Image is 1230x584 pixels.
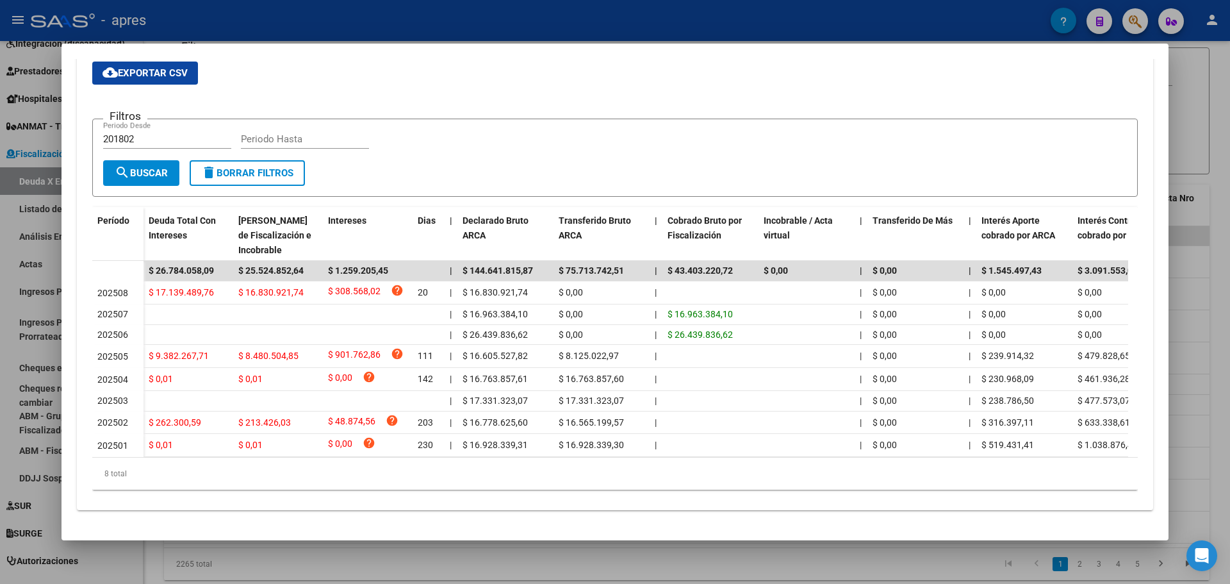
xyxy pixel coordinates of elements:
[1078,351,1130,361] span: $ 479.828,65
[238,440,263,450] span: $ 0,01
[328,215,366,226] span: Intereses
[463,265,533,276] span: $ 144.641.815,87
[981,330,1006,340] span: $ 0,00
[463,287,528,297] span: $ 16.830.921,74
[655,374,657,384] span: |
[860,396,862,406] span: |
[860,265,862,276] span: |
[981,396,1034,406] span: $ 238.786,50
[559,417,624,428] span: $ 16.565.199,57
[97,374,128,385] span: 202504
[450,351,452,361] span: |
[860,351,862,361] span: |
[559,330,583,340] span: $ 0,00
[873,440,897,450] span: $ 0,00
[323,207,413,263] datatable-header-cell: Intereses
[463,309,528,319] span: $ 16.963.384,10
[873,396,897,406] span: $ 0,00
[981,351,1034,361] span: $ 239.914,32
[413,207,445,263] datatable-header-cell: Dias
[103,160,179,186] button: Buscar
[328,347,381,365] span: $ 901.762,86
[559,215,631,240] span: Transferido Bruto ARCA
[860,374,862,384] span: |
[860,309,862,319] span: |
[668,215,742,240] span: Cobrado Bruto por Fiscalización
[655,309,657,319] span: |
[1078,215,1161,240] span: Interés Contribución cobrado por ARCA
[969,351,971,361] span: |
[328,414,375,431] span: $ 48.874,56
[463,330,528,340] span: $ 26.439.836,62
[463,417,528,428] span: $ 16.778.625,60
[655,330,657,340] span: |
[238,265,304,276] span: $ 25.524.852,64
[450,417,452,428] span: |
[463,374,528,384] span: $ 16.763.857,61
[102,65,118,80] mat-icon: cloud_download
[238,351,299,361] span: $ 8.480.504,85
[149,287,214,297] span: $ 17.139.489,76
[662,207,758,263] datatable-header-cell: Cobrado Bruto por Fiscalización
[450,215,452,226] span: |
[391,284,404,297] i: help
[97,215,129,226] span: Período
[149,374,173,384] span: $ 0,01
[559,309,583,319] span: $ 0,00
[97,417,128,428] span: 202502
[77,10,1153,510] div: Aportes y Contribuciones de la Empresa: 30522762179
[1078,396,1130,406] span: $ 477.573,07
[97,440,128,451] span: 202501
[201,167,293,179] span: Borrar Filtros
[92,458,1138,490] div: 8 total
[115,165,130,180] mat-icon: search
[450,309,452,319] span: |
[97,288,128,298] span: 202508
[860,440,862,450] span: |
[463,396,528,406] span: $ 17.331.323,07
[559,396,624,406] span: $ 17.331.323,07
[97,330,128,340] span: 202506
[969,396,971,406] span: |
[981,309,1006,319] span: $ 0,00
[873,417,897,428] span: $ 0,00
[450,287,452,297] span: |
[969,330,971,340] span: |
[976,207,1072,263] datatable-header-cell: Interés Aporte cobrado por ARCA
[655,287,657,297] span: |
[418,440,433,450] span: 230
[97,351,128,362] span: 202505
[149,215,216,240] span: Deuda Total Con Intereses
[391,347,404,360] i: help
[655,440,657,450] span: |
[559,351,619,361] span: $ 8.125.022,97
[969,417,971,428] span: |
[201,165,217,180] mat-icon: delete
[418,351,433,361] span: 111
[873,351,897,361] span: $ 0,00
[981,265,1042,276] span: $ 1.545.497,43
[1078,309,1102,319] span: $ 0,00
[969,309,971,319] span: |
[1072,207,1168,263] datatable-header-cell: Interés Contribución cobrado por ARCA
[233,207,323,263] datatable-header-cell: Deuda Bruta Neto de Fiscalización e Incobrable
[969,265,971,276] span: |
[981,440,1034,450] span: $ 519.431,41
[867,207,963,263] datatable-header-cell: Transferido De Más
[328,284,381,301] span: $ 308.568,02
[873,287,897,297] span: $ 0,00
[450,374,452,384] span: |
[238,287,304,297] span: $ 16.830.921,74
[981,374,1034,384] span: $ 230.968,09
[238,374,263,384] span: $ 0,01
[238,417,291,428] span: $ 213.426,03
[969,440,971,450] span: |
[238,215,311,255] span: [PERSON_NAME] de Fiscalización e Incobrable
[1078,330,1102,340] span: $ 0,00
[418,374,433,384] span: 142
[92,207,143,261] datatable-header-cell: Período
[668,330,733,340] span: $ 26.439.836,62
[149,440,173,450] span: $ 0,01
[873,374,897,384] span: $ 0,00
[386,414,398,427] i: help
